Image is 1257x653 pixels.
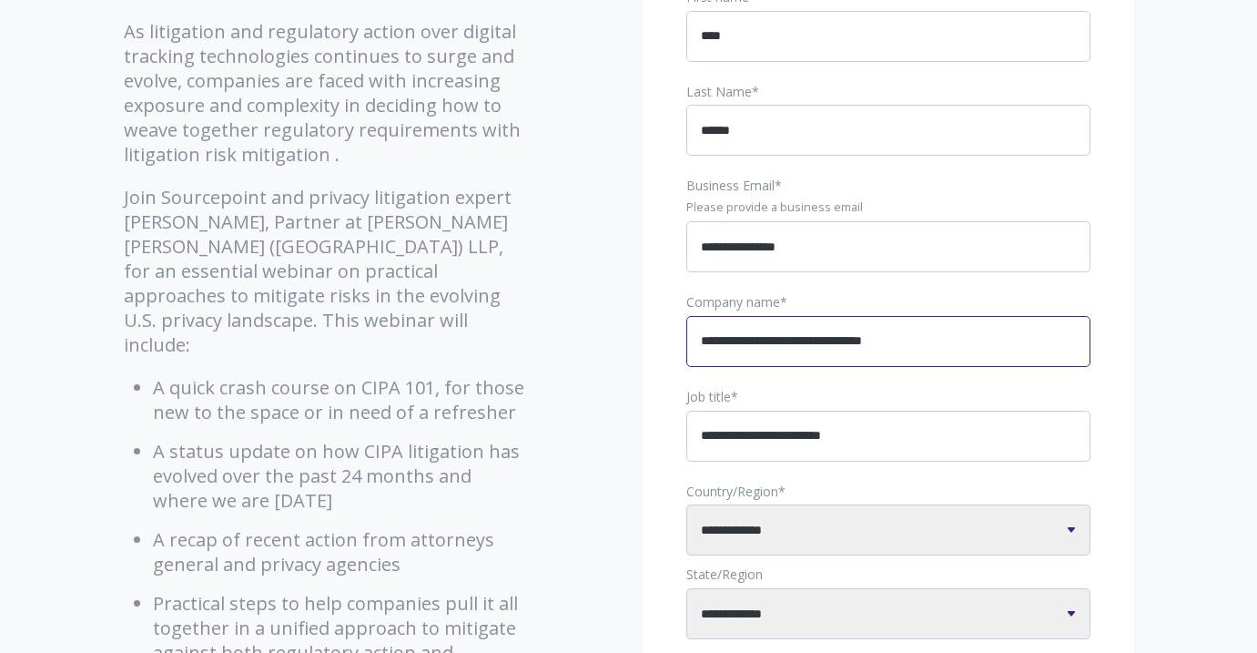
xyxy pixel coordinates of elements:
legend: Please provide a business email [686,199,1090,216]
li: A recap of recent action from attorneys general and privacy agencies [153,527,529,576]
span: Company name [686,293,780,311]
span: Job title [686,388,731,405]
p: As litigation and regulatory action over digital tracking technologies continues to surge and evo... [124,19,529,167]
p: Join Sourcepoint and privacy litigation expert [PERSON_NAME], Partner at [PERSON_NAME] [PERSON_NA... [124,185,529,357]
span: Business Email [686,177,775,194]
span: Country/Region [686,483,778,500]
li: A status update on how CIPA litigation has evolved over the past 24 months and where we are [DATE] [153,439,529,513]
span: Last Name [686,83,752,100]
li: A quick crash course on CIPA 101, for those new to the space or in need of a refresher [153,375,529,424]
span: State/Region [686,566,763,583]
